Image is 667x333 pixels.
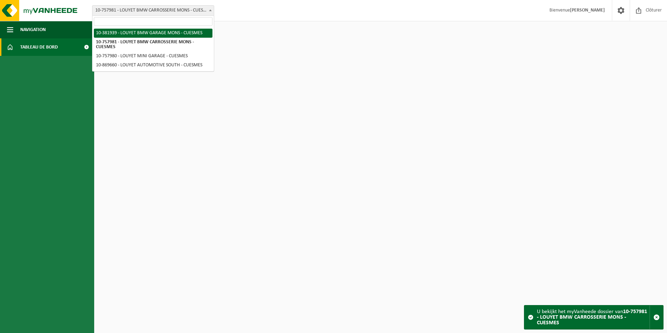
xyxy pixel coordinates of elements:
strong: [PERSON_NAME] [570,8,605,13]
strong: 10-757981 - LOUYET BMW CARROSSERIE MONS - CUESMES [537,309,647,326]
li: 10-757980 - LOUYET MINI GARAGE - CUESMES [94,52,212,61]
li: 10-381939 - LOUYET BMW GARAGE MONS - CUESMES [94,29,212,38]
span: 10-757981 - LOUYET BMW CARROSSERIE MONS - CUESMES [92,6,214,15]
span: 10-757981 - LOUYET BMW CARROSSERIE MONS - CUESMES [92,5,214,16]
span: Tableau de bord [20,38,58,56]
li: 10-869660 - LOUYET AUTOMOTIVE SOUTH - CUESMES [94,61,212,70]
div: U bekijkt het myVanheede dossier van [537,305,650,329]
span: Navigation [20,21,46,38]
li: 10-757981 - LOUYET BMW CARROSSERIE MONS - CUESMES [94,38,212,52]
